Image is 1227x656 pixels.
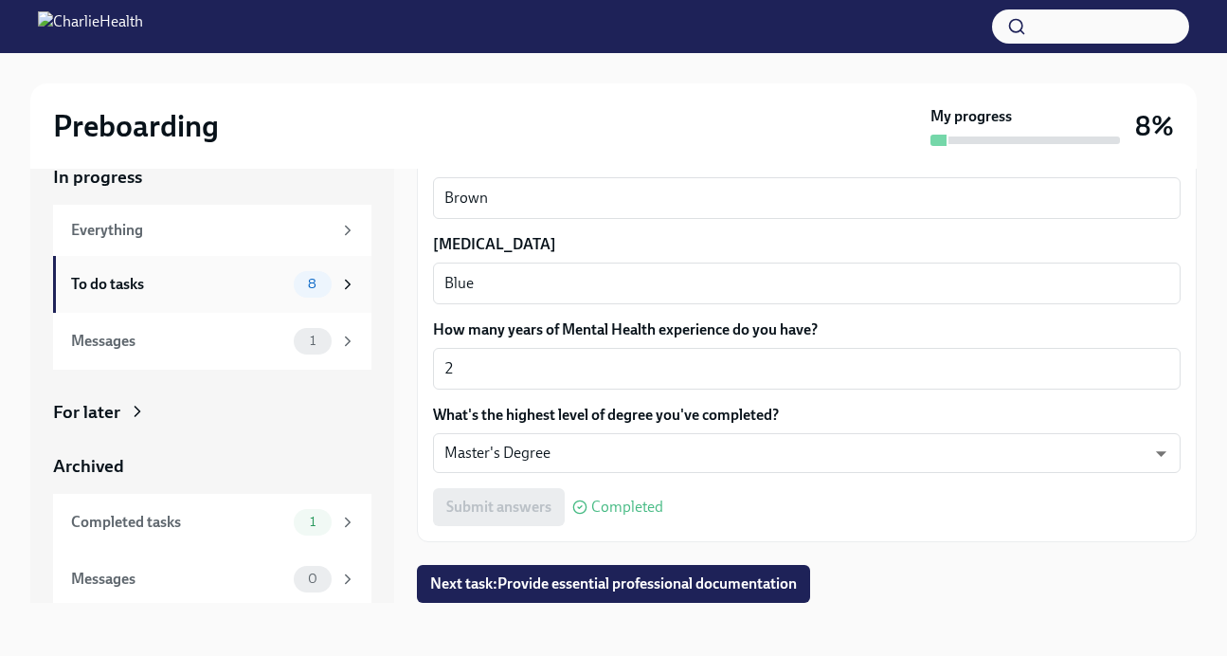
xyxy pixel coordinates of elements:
textarea: Blue [444,272,1169,295]
div: Master's Degree [433,433,1181,473]
h3: 8% [1135,109,1174,143]
textarea: 2 [444,357,1169,380]
a: Messages0 [53,551,371,608]
span: 0 [297,572,329,586]
span: 1 [298,515,327,529]
div: Everything [71,220,332,241]
span: 8 [297,277,328,291]
a: Completed tasks1 [53,494,371,551]
a: Archived [53,454,371,479]
div: To do tasks [71,274,286,295]
div: Completed tasks [71,512,286,533]
img: CharlieHealth [38,11,143,42]
div: Messages [71,569,286,590]
div: Messages [71,331,286,352]
button: Next task:Provide essential professional documentation [417,565,810,603]
a: In progress [53,165,371,190]
label: How many years of Mental Health experience do you have? [433,319,1181,340]
a: For later [53,400,371,425]
label: [MEDICAL_DATA] [433,234,1181,255]
div: For later [53,400,120,425]
strong: My progress [930,106,1012,127]
a: Messages1 [53,313,371,370]
h2: Preboarding [53,107,219,145]
a: To do tasks8 [53,256,371,313]
span: Completed [591,500,663,515]
span: Next task : Provide essential professional documentation [430,574,797,593]
textarea: Brown [444,187,1169,210]
span: 1 [298,334,327,348]
label: What's the highest level of degree you've completed? [433,405,1181,426]
a: Everything [53,205,371,256]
